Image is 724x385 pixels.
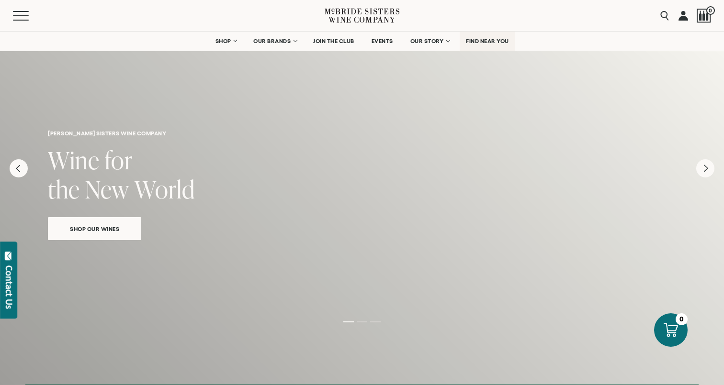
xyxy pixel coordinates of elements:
[343,321,354,322] li: Page dot 1
[215,38,231,44] span: SHOP
[48,130,676,136] h6: [PERSON_NAME] sisters wine company
[48,173,80,206] span: the
[53,223,136,234] span: Shop Our Wines
[105,143,133,176] span: for
[13,11,47,21] button: Mobile Menu Trigger
[460,32,515,51] a: FIND NEAR YOU
[696,159,714,177] button: Next
[253,38,291,44] span: OUR BRANDS
[372,38,393,44] span: EVENTS
[370,321,381,322] li: Page dot 3
[209,32,242,51] a: SHOP
[313,38,354,44] span: JOIN THE CLUB
[48,143,100,176] span: Wine
[307,32,361,51] a: JOIN THE CLUB
[135,173,195,206] span: World
[706,6,715,15] span: 0
[48,217,141,240] a: Shop Our Wines
[676,313,688,325] div: 0
[4,265,14,309] div: Contact Us
[85,173,129,206] span: New
[466,38,509,44] span: FIND NEAR YOU
[10,159,28,177] button: Previous
[247,32,302,51] a: OUR BRANDS
[410,38,444,44] span: OUR STORY
[404,32,455,51] a: OUR STORY
[365,32,399,51] a: EVENTS
[357,321,367,322] li: Page dot 2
